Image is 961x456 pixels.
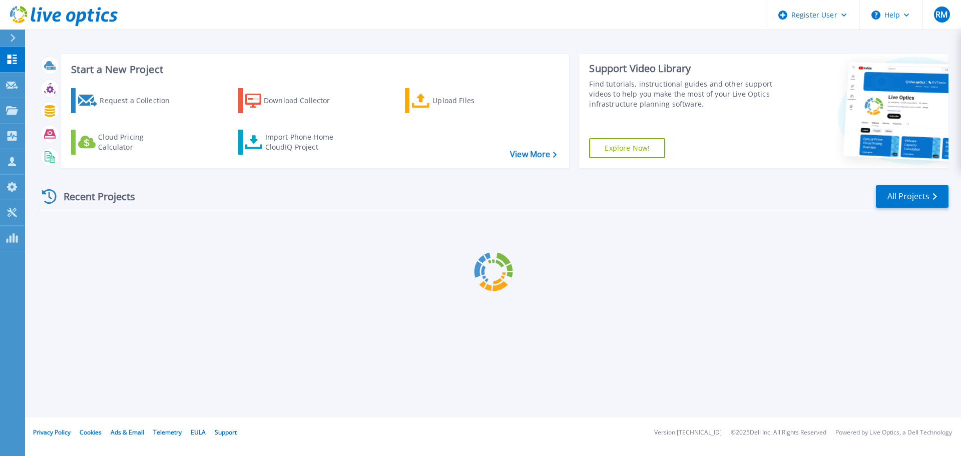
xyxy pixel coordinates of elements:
span: RM [935,11,947,19]
div: Cloud Pricing Calculator [98,132,178,152]
a: Request a Collection [71,88,183,113]
div: Support Video Library [589,62,777,75]
a: Upload Files [405,88,517,113]
div: Find tutorials, instructional guides and other support videos to help you make the most of your L... [589,79,777,109]
li: © 2025 Dell Inc. All Rights Reserved [731,429,826,436]
a: Cookies [80,428,102,436]
a: Privacy Policy [33,428,71,436]
li: Version: [TECHNICAL_ID] [654,429,722,436]
a: View More [510,150,557,159]
a: EULA [191,428,206,436]
a: Support [215,428,237,436]
div: Recent Projects [39,184,149,209]
div: Request a Collection [100,91,180,111]
a: Explore Now! [589,138,665,158]
div: Import Phone Home CloudIQ Project [265,132,343,152]
h3: Start a New Project [71,64,557,75]
a: Download Collector [238,88,350,113]
a: All Projects [876,185,948,208]
a: Telemetry [153,428,182,436]
a: Ads & Email [111,428,144,436]
div: Upload Files [432,91,513,111]
a: Cloud Pricing Calculator [71,130,183,155]
div: Download Collector [264,91,344,111]
li: Powered by Live Optics, a Dell Technology [835,429,952,436]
